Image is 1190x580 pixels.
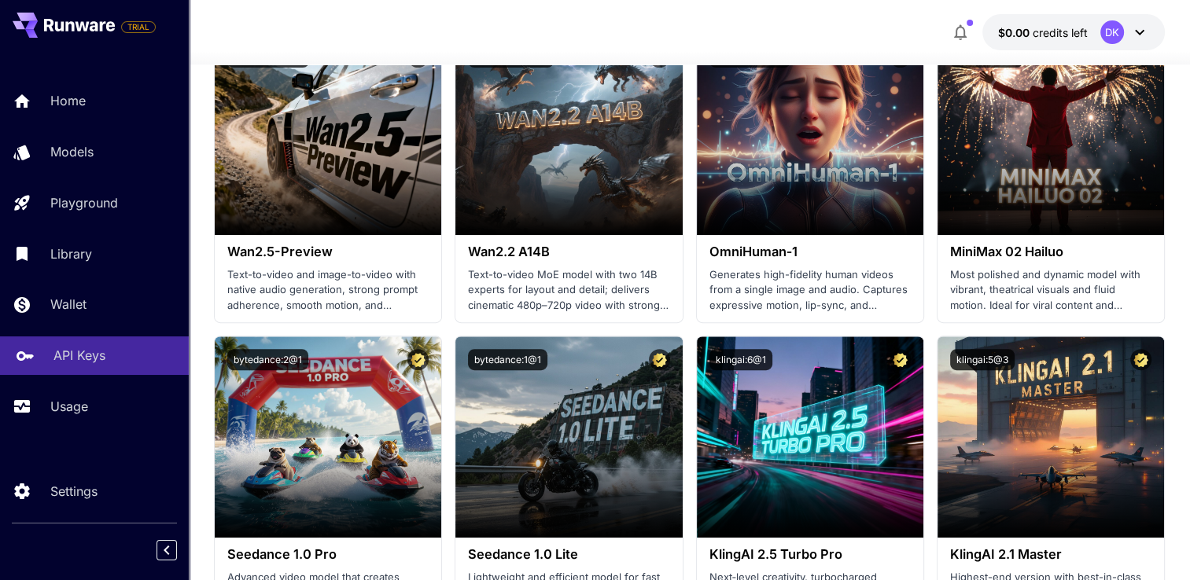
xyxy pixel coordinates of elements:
p: Home [50,91,86,110]
p: Models [50,142,94,161]
button: $0.00DK [982,14,1165,50]
p: Text-to-video and image-to-video with native audio generation, strong prompt adherence, smooth mo... [227,267,429,314]
button: klingai:5@3 [950,349,1015,370]
h3: Wan2.2 A14B [468,244,669,259]
h3: Wan2.5-Preview [227,244,429,259]
img: alt [455,34,682,235]
img: alt [697,34,923,235]
div: Collapse sidebar [168,536,189,564]
button: Certified Model – Vetted for best performance and includes a commercial license. [1130,349,1151,370]
img: alt [455,336,682,538]
img: alt [938,34,1164,235]
p: API Keys [53,346,105,365]
img: alt [938,336,1164,538]
div: DK [1100,20,1124,44]
p: Text-to-video MoE model with two 14B experts for layout and detail; delivers cinematic 480p–720p ... [468,267,669,314]
img: alt [697,336,923,538]
div: $0.00 [998,24,1088,41]
h3: KlingAI 2.1 Master [950,547,1151,562]
span: credits left [1033,26,1088,39]
span: TRIAL [122,21,155,33]
span: Add your payment card to enable full platform functionality. [121,17,156,36]
button: bytedance:2@1 [227,349,308,370]
p: Library [50,244,92,263]
p: Wallet [50,295,87,314]
p: Generates high-fidelity human videos from a single image and audio. Captures expressive motion, l... [709,267,911,314]
span: $0.00 [998,26,1033,39]
img: alt [215,336,441,538]
button: bytedance:1@1 [468,349,547,370]
p: Settings [50,482,98,501]
button: Collapse sidebar [157,540,177,560]
p: Playground [50,193,118,212]
button: Certified Model – Vetted for best performance and includes a commercial license. [890,349,911,370]
p: Usage [50,397,88,416]
button: klingai:6@1 [709,349,772,370]
button: Certified Model – Vetted for best performance and includes a commercial license. [407,349,429,370]
p: Most polished and dynamic model with vibrant, theatrical visuals and fluid motion. Ideal for vira... [950,267,1151,314]
h3: Seedance 1.0 Pro [227,547,429,562]
h3: Seedance 1.0 Lite [468,547,669,562]
h3: MiniMax 02 Hailuo [950,244,1151,259]
h3: KlingAI 2.5 Turbo Pro [709,547,911,562]
h3: OmniHuman‑1 [709,244,911,259]
button: Certified Model – Vetted for best performance and includes a commercial license. [649,349,670,370]
img: alt [215,34,441,235]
